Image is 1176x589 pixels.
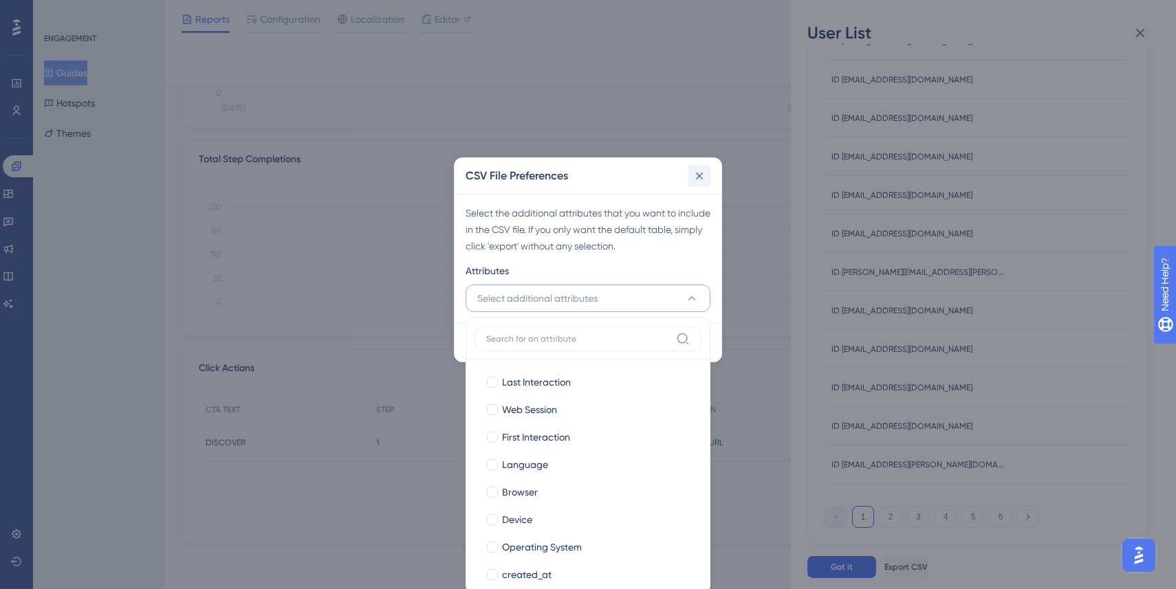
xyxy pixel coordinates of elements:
span: Last Interaction [502,374,571,390]
span: First Interaction [502,429,570,445]
span: Select additional attributes [477,290,598,307]
span: Attributes [466,263,509,279]
span: Browser [502,484,538,500]
h2: CSV File Preferences [466,168,568,184]
iframe: UserGuiding AI Assistant Launcher [1118,535,1159,576]
span: Language [502,456,548,473]
span: Device [502,511,532,528]
div: Select the additional attributes that you want to include in the CSV file. If you only want the d... [466,205,710,254]
span: created_at [502,566,552,583]
span: Operating System [502,539,582,555]
input: Search for an attribute [486,333,671,344]
span: Web Session [502,401,557,418]
span: Need Help? [32,3,86,20]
